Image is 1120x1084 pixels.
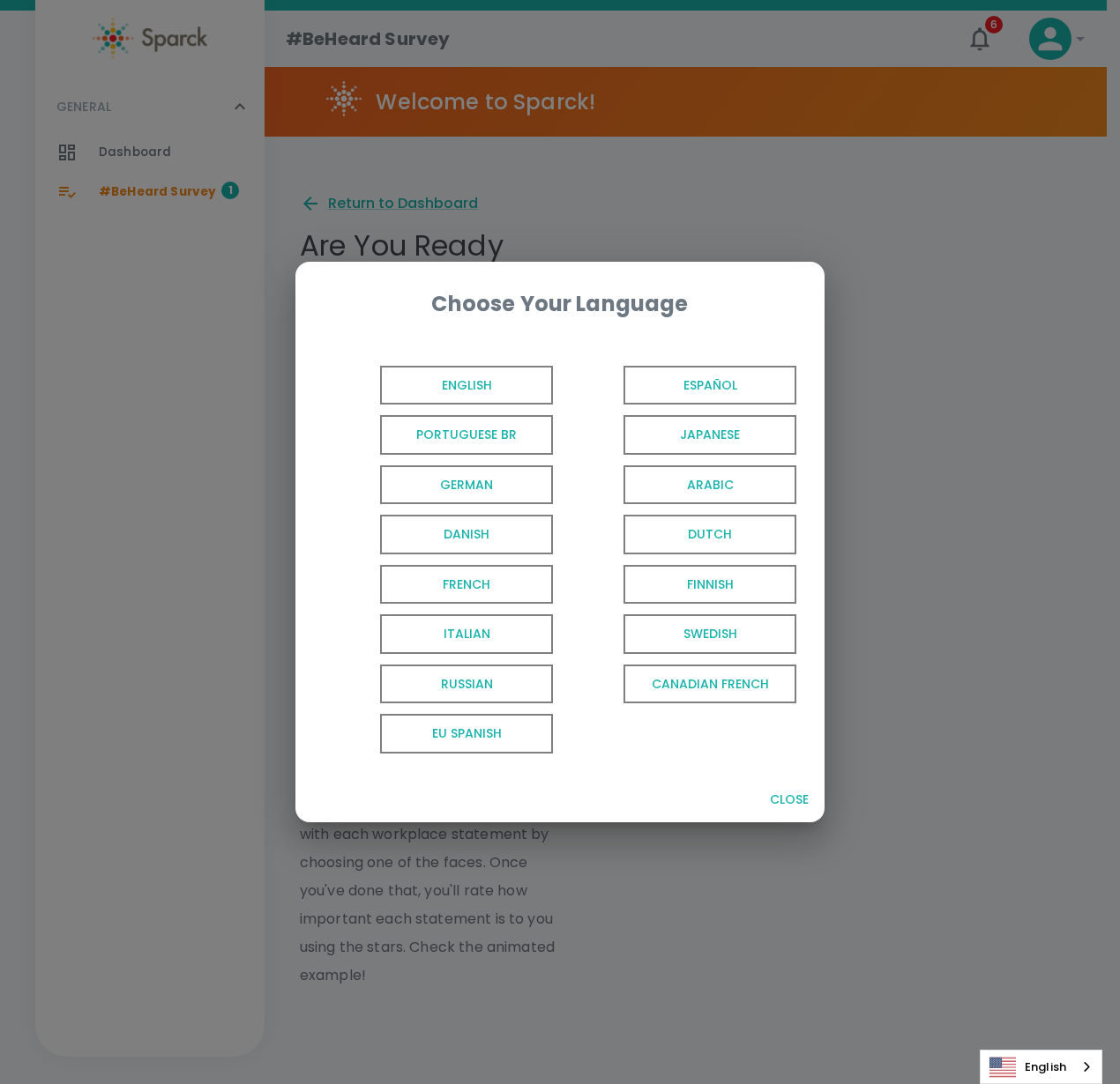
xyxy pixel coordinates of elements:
[623,614,796,654] span: Swedish
[317,360,560,411] button: English
[623,465,796,505] span: Arabic
[560,509,803,560] button: Dutch
[623,665,796,704] span: Canadian French
[560,560,803,610] button: Finnish
[560,410,803,460] button: Japanese
[380,714,553,754] span: EU Spanish
[380,465,553,505] span: German
[380,415,553,455] span: Portuguese BR
[380,665,553,704] span: Russian
[623,366,796,405] span: Español
[980,1050,1102,1084] div: Language
[980,1050,1102,1084] aside: Language selected: English
[560,360,803,411] button: Español
[560,609,803,659] button: Swedish
[317,410,560,460] button: Portuguese BR
[380,614,553,654] span: Italian
[317,460,560,510] button: German
[761,783,818,816] button: Close
[380,515,553,554] span: Danish
[560,659,803,709] button: Canadian French
[380,565,553,605] span: French
[317,609,560,659] button: Italian
[623,515,796,554] span: Dutch
[317,509,560,560] button: Danish
[623,565,796,605] span: Finnish
[560,460,803,510] button: Arabic
[380,366,553,405] span: English
[317,560,560,610] button: French
[317,659,560,709] button: Russian
[324,290,796,318] div: Choose Your Language
[623,415,796,455] span: Japanese
[317,709,560,759] button: EU Spanish
[981,1051,1101,1083] a: English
